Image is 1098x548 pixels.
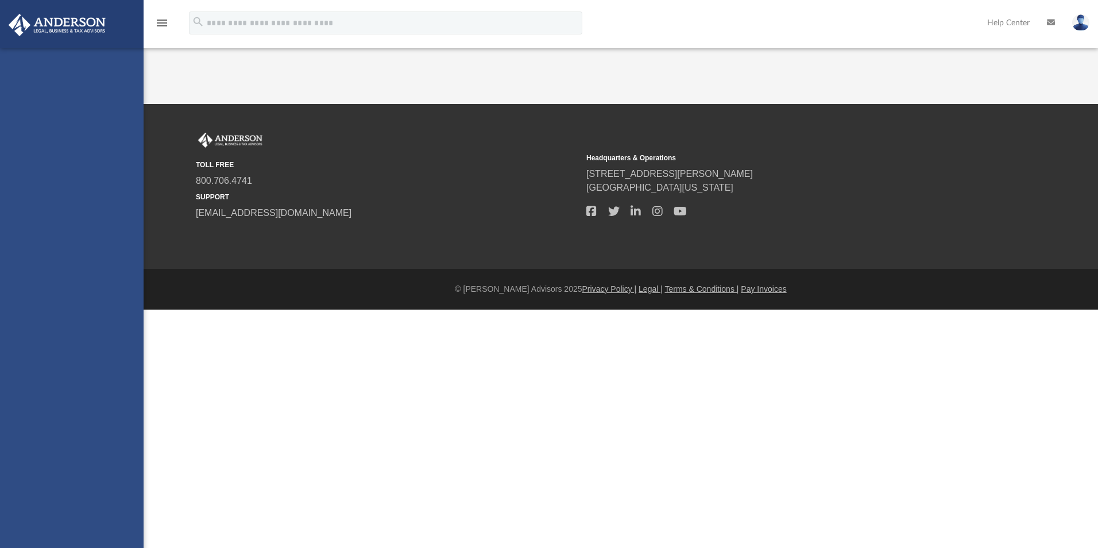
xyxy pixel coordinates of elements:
a: Pay Invoices [741,284,786,294]
a: [STREET_ADDRESS][PERSON_NAME] [586,169,753,179]
a: [EMAIL_ADDRESS][DOMAIN_NAME] [196,208,351,218]
a: menu [155,22,169,30]
a: Legal | [639,284,663,294]
a: 800.706.4741 [196,176,252,186]
img: User Pic [1072,14,1089,31]
img: Anderson Advisors Platinum Portal [5,14,109,36]
small: TOLL FREE [196,160,578,170]
i: search [192,16,204,28]
a: Terms & Conditions | [665,284,739,294]
div: © [PERSON_NAME] Advisors 2025 [144,283,1098,295]
a: [GEOGRAPHIC_DATA][US_STATE] [586,183,733,192]
a: Privacy Policy | [582,284,637,294]
img: Anderson Advisors Platinum Portal [196,133,265,148]
small: Headquarters & Operations [586,153,969,163]
i: menu [155,16,169,30]
small: SUPPORT [196,192,578,202]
